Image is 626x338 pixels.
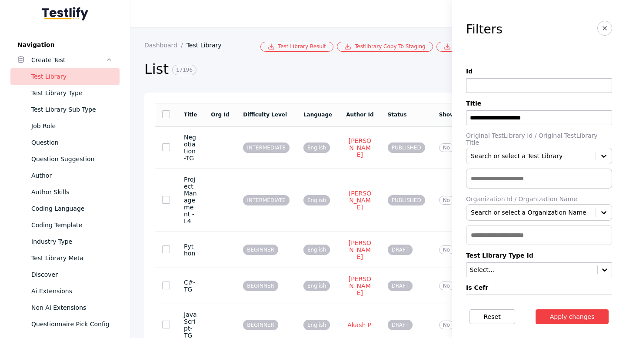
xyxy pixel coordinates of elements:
[31,286,113,296] div: Ai Extensions
[186,42,229,49] a: Test Library
[144,42,186,49] a: Dashboard
[303,245,330,255] span: English
[303,281,330,291] span: English
[10,41,120,48] label: Navigation
[31,121,113,131] div: Job Role
[346,275,374,297] a: [PERSON_NAME]
[243,245,278,255] span: BEGINNER
[10,200,120,217] a: Coding Language
[10,151,120,167] a: Question Suggestion
[439,321,454,329] span: No
[144,60,477,79] h2: List
[172,65,196,75] span: 17196
[10,134,120,151] a: Question
[439,143,454,152] span: No
[184,279,197,293] section: C#-TG
[31,203,113,214] div: Coding Language
[466,68,612,75] label: Id
[10,101,120,118] a: Test Library Sub Type
[346,239,374,261] a: [PERSON_NAME]
[31,71,113,82] div: Test Library
[337,42,433,52] a: Testlibrary Copy To Staging
[31,269,113,280] div: Discover
[466,23,503,36] h3: Filters
[388,142,425,153] span: PUBLISHED
[466,132,612,146] label: Original TestLibrary Id / Original TestLibrary Title
[31,253,113,263] div: Test Library Meta
[388,245,413,255] span: DRAFT
[388,195,425,205] span: PUBLISHED
[10,233,120,250] a: Industry Type
[243,195,290,205] span: INTERMEDIATE
[31,88,113,98] div: Test Library Type
[10,167,120,184] a: Author
[243,320,278,330] span: BEGINNER
[346,189,374,211] a: [PERSON_NAME]
[388,320,413,330] span: DRAFT
[346,321,373,329] a: Akash P
[260,42,333,52] a: Test Library Result
[243,142,290,153] span: INTERMEDIATE
[466,252,612,259] label: Test Library Type Id
[10,118,120,134] a: Job Role
[536,309,609,324] button: Apply changes
[346,112,374,118] a: Author Id
[439,245,454,254] span: No
[436,42,512,52] a: Bulk Csv Download
[10,283,120,299] a: Ai Extensions
[10,316,120,332] a: Questionnaire Pick Config
[184,243,197,257] section: Python
[211,112,229,118] a: Org Id
[439,196,454,205] span: No
[31,170,113,181] div: Author
[31,220,113,230] div: Coding Template
[469,309,515,324] button: Reset
[466,196,612,202] label: Organization Id / Organization Name
[439,112,531,118] a: Show Overall Personality Score
[243,112,287,118] a: Difficulty Level
[31,55,106,65] div: Create Test
[388,112,407,118] a: Status
[303,320,330,330] span: English
[466,284,612,291] label: Is Cefr
[10,68,120,85] a: Test Library
[466,100,612,107] label: Title
[303,195,330,205] span: English
[10,299,120,316] a: Non Ai Extensions
[303,142,330,153] span: English
[10,184,120,200] a: Author Skills
[346,137,374,159] a: [PERSON_NAME]
[243,281,278,291] span: BEGINNER
[303,112,332,118] a: Language
[388,281,413,291] span: DRAFT
[439,282,454,290] span: No
[184,112,197,118] a: Title
[31,302,113,313] div: Non Ai Extensions
[31,236,113,247] div: Industry Type
[10,85,120,101] a: Test Library Type
[184,176,197,225] section: Project Management - L4
[184,134,197,162] section: Negotiation-TG
[10,266,120,283] a: Discover
[31,137,113,148] div: Question
[31,319,113,329] div: Questionnaire Pick Config
[31,104,113,115] div: Test Library Sub Type
[10,217,120,233] a: Coding Template
[31,187,113,197] div: Author Skills
[10,250,120,266] a: Test Library Meta
[31,154,113,164] div: Question Suggestion
[42,7,88,20] img: Testlify - Backoffice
